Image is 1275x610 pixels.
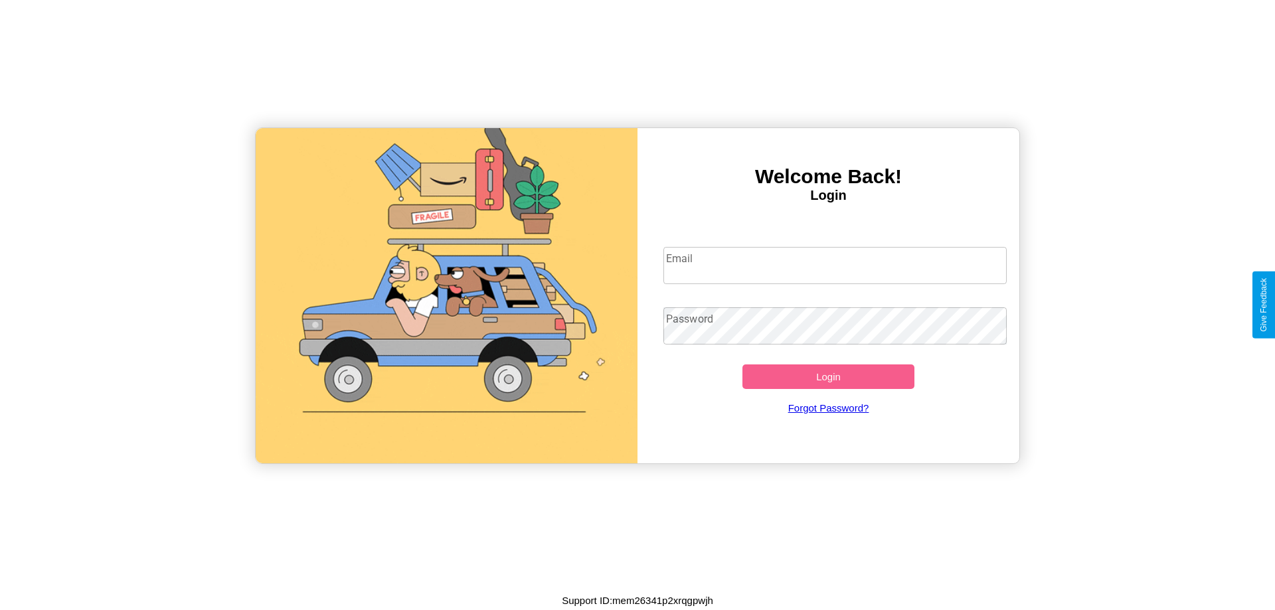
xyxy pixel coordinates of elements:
[637,165,1019,188] h3: Welcome Back!
[256,128,637,463] img: gif
[562,591,713,609] p: Support ID: mem26341p2xrqgpwjh
[657,389,1001,427] a: Forgot Password?
[742,364,914,389] button: Login
[1259,278,1268,332] div: Give Feedback
[637,188,1019,203] h4: Login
